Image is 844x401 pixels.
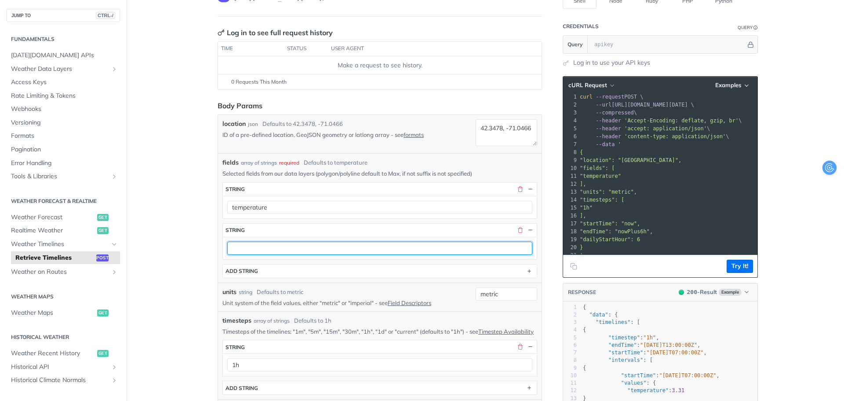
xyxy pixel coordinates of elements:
[218,27,333,38] div: Log in to see full request history
[328,42,524,56] th: user agent
[111,377,118,384] button: Show subpages for Historical Climate Normals
[7,306,120,320] a: Weather Mapsget
[7,374,120,387] a: Historical Climate NormalsShow subpages for Historical Climate Normals
[565,81,617,90] button: cURL Request
[111,269,118,276] button: Show subpages for Weather on Routes
[580,149,583,155] span: {
[568,40,583,48] span: Query
[516,343,524,351] button: Delete
[583,319,640,325] span: : [
[97,227,109,234] span: get
[231,78,287,86] span: 0 Requests This Month
[687,288,717,297] div: - Result
[583,387,684,394] span: :
[11,65,109,74] span: Weather Data Layers
[476,119,537,146] textarea: 42.3478, -71.0466
[304,158,367,167] div: Defaults to temperature
[111,364,118,371] button: Show subpages for Historical API
[563,364,577,372] div: 9
[7,89,120,103] a: Rate Limiting & Tokens
[563,357,577,364] div: 8
[746,40,755,49] button: Hide
[563,93,578,101] div: 1
[563,228,578,235] div: 18
[618,141,621,147] span: '
[568,81,607,89] span: cURL Request
[563,204,578,212] div: 15
[563,164,578,172] div: 10
[279,159,299,167] div: required
[218,42,284,56] th: time
[563,156,578,164] div: 9
[222,158,239,167] span: fields
[563,251,578,259] div: 21
[526,185,534,193] button: Hide
[526,226,534,234] button: Hide
[563,125,578,132] div: 5
[97,350,109,357] span: get
[647,349,704,356] span: "[DATE]T07:00:00Z"
[596,319,630,325] span: "timelines"
[563,101,578,109] div: 2
[222,119,246,129] label: location
[627,387,669,394] span: "temperature"
[218,29,225,36] svg: Key
[563,311,577,319] div: 2
[111,66,118,73] button: Show subpages for Weather Data Layers
[583,327,586,333] span: {
[11,51,118,60] span: [DATE][DOMAIN_NAME] APIs
[563,196,578,204] div: 14
[7,63,120,76] a: Weather Data LayersShow subpages for Weather Data Layers
[596,118,621,124] span: --header
[573,58,650,67] a: Log in to use your API keys
[11,226,95,235] span: Realtime Weather
[580,165,615,171] span: "fields": [
[7,76,120,89] a: Access Keys
[388,299,431,306] a: Field Descriptors
[222,169,537,177] p: Selected fields from our data layers (polygon/polyline default to Max, if not suffix is not speci...
[11,363,109,372] span: Historical API
[11,159,118,168] span: Error Handling
[7,197,120,205] h2: Weather Forecast & realtime
[7,143,120,156] a: Pagination
[563,304,577,311] div: 1
[568,260,580,273] button: Copy to clipboard
[580,213,586,219] span: ],
[608,357,643,363] span: "intervals"
[563,212,578,220] div: 16
[580,125,710,132] span: \
[580,110,637,116] span: \
[218,100,262,111] div: Body Params
[580,173,621,179] span: "temperature"
[621,372,656,379] span: "startTime"
[583,380,656,386] span: : {
[596,102,611,108] span: --url
[11,251,120,265] a: Retrieve Timelinespost
[596,125,621,132] span: --header
[516,226,524,234] button: Delete
[7,129,120,143] a: Formats
[753,26,758,30] i: Information
[7,103,120,116] a: Webhooks
[226,344,245,350] div: string
[97,214,109,221] span: get
[96,254,109,261] span: post
[580,252,583,258] span: '
[674,288,753,297] button: 200200-ResultExample
[11,309,95,317] span: Weather Maps
[621,380,647,386] span: "values"
[222,131,472,139] p: ID of a pre-defined location, GeoJSON geometry or latlong array - see
[608,342,637,348] span: "endTime"
[624,125,707,132] span: 'accept: application/json'
[580,102,694,108] span: [URL][DOMAIN_NAME][DATE] \
[478,328,534,335] a: Timestep Availability
[659,372,716,379] span: "[DATE]T07:00:00Z"
[568,288,597,297] button: RESPONSE
[7,265,120,279] a: Weather on RoutesShow subpages for Weather on Routes
[563,140,578,148] div: 7
[248,120,258,128] div: json
[563,172,578,180] div: 11
[7,333,120,341] h2: Historical Weather
[223,224,537,237] button: string
[222,316,251,325] span: timesteps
